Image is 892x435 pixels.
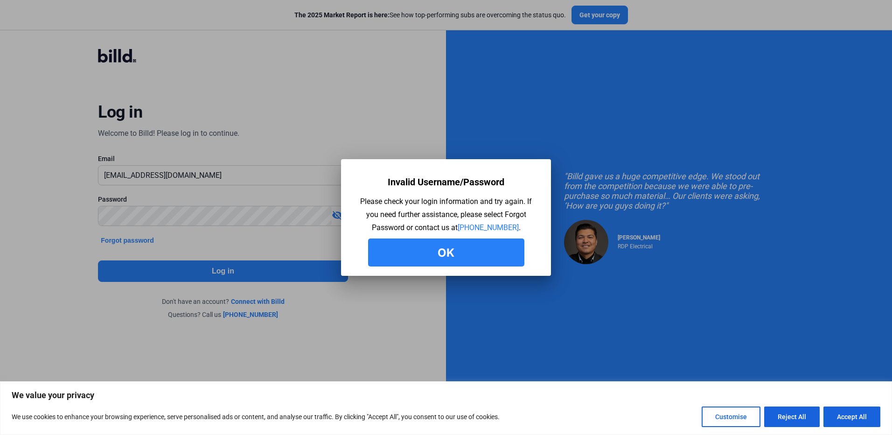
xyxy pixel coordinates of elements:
[12,390,880,401] p: We value your privacy
[764,407,820,427] button: Reject All
[702,407,760,427] button: Customise
[355,195,537,234] div: Please check your login information and try again. If you need further assistance, please select ...
[823,407,880,427] button: Accept All
[368,239,524,267] button: Ok
[458,223,519,232] a: [PHONE_NUMBER]
[12,411,500,422] p: We use cookies to enhance your browsing experience, serve personalised ads or content, and analys...
[388,173,504,191] div: Invalid Username/Password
